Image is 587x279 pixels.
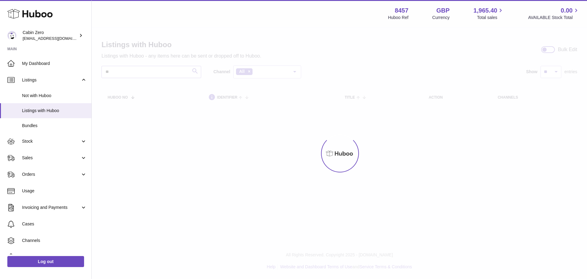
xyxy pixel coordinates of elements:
span: Sales [22,155,80,161]
span: My Dashboard [22,61,87,66]
a: 1,965.40 Total sales [474,6,504,21]
span: Cases [22,221,87,227]
span: 1,965.40 [474,6,497,15]
span: Listings [22,77,80,83]
span: Settings [22,254,87,260]
strong: GBP [436,6,449,15]
div: Huboo Ref [388,15,408,21]
span: Not with Huboo [22,93,87,99]
div: Cabin Zero [23,30,78,41]
span: 0.00 [561,6,573,15]
span: Stock [22,138,80,144]
span: Invoicing and Payments [22,205,80,210]
strong: 8457 [395,6,408,15]
span: Listings with Huboo [22,108,87,114]
img: internalAdmin-8457@internal.huboo.com [7,31,17,40]
span: AVAILABLE Stock Total [528,15,580,21]
span: Bundles [22,123,87,129]
a: 0.00 AVAILABLE Stock Total [528,6,580,21]
span: Usage [22,188,87,194]
span: Channels [22,238,87,243]
div: Currency [432,15,450,21]
span: Orders [22,172,80,177]
span: [EMAIL_ADDRESS][DOMAIN_NAME] [23,36,90,41]
span: Total sales [477,15,504,21]
a: Log out [7,256,84,267]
